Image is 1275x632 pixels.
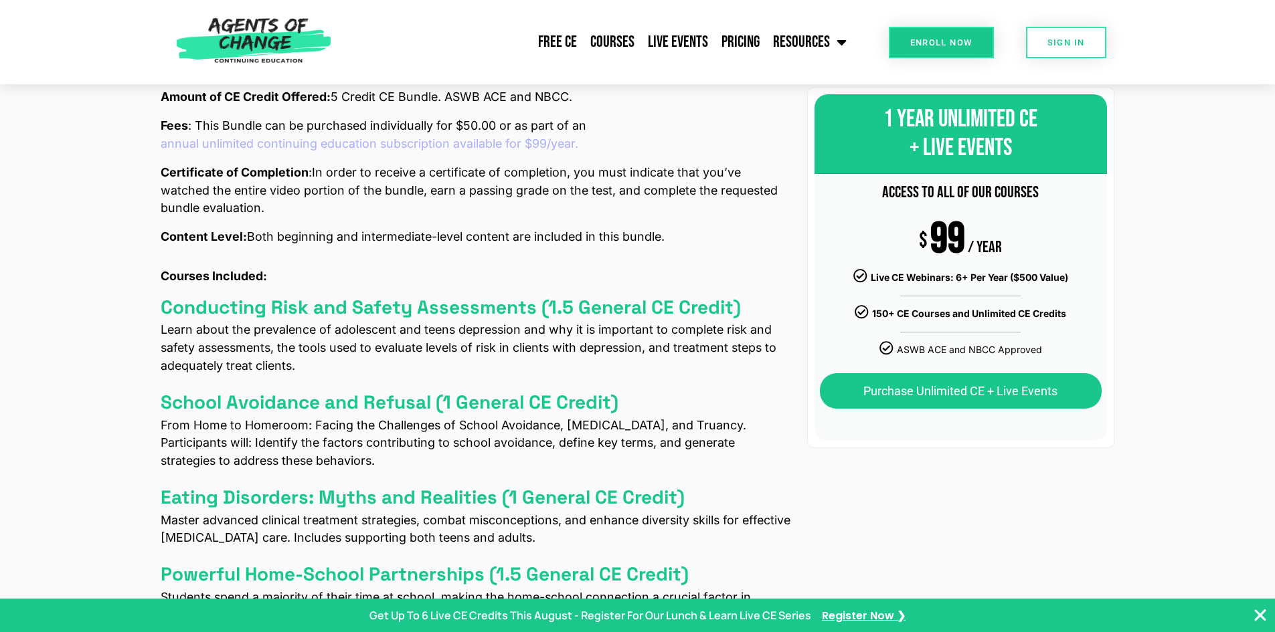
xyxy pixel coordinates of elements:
[968,239,1002,255] div: / YEAR
[1047,38,1085,47] span: SIGN IN
[161,88,331,106] span: Amount of CE Credit Offered:
[161,88,791,106] p: 5 Credit CE Bundle. ASWB ACE and NBCC.
[822,607,906,624] a: Register Now ❯
[766,25,853,59] a: Resources
[161,229,247,243] b: Content Level:
[369,607,811,623] p: Get Up To 6 Live CE Credits This August - Register For Our Lunch & Learn Live CE Series
[161,165,309,179] b: Certificate of Completion
[161,321,791,375] p: Learn about the prevalence of adolescent and teens depression and why it is important to complete...
[161,117,188,135] span: Fees
[584,25,641,59] a: Courses
[820,373,1102,409] a: Purchase Unlimited CE + Live Events
[919,232,928,249] span: $
[820,341,1102,360] li: ASWB ACE and NBCC Approved
[161,391,618,414] a: School Avoidance and Refusal (1 General CE Credit)
[161,164,791,217] p: In order to receive a certificate of completion, you must indicate that you’ve watched the entire...
[1026,27,1106,58] a: SIGN IN
[531,25,584,59] a: Free CE
[1252,607,1268,623] button: Close Banner
[820,269,1102,288] li: Live CE Webinars: 6+ Per Year ($500 Value)
[161,417,791,470] p: From Home to Homeroom: Facing the Challenges of School Avoidance, [MEDICAL_DATA], and Truancy. Pa...
[161,117,791,153] span: : This Bundle can be purchased individually for $50.00 or as part of an
[715,25,766,59] a: Pricing
[338,25,853,59] nav: Menu
[820,177,1102,209] div: ACCESS TO ALL OF OUR COURSES
[930,231,965,248] div: 99
[161,512,791,548] p: Master advanced clinical treatment strategies, combat misconceptions, and enhance diversity skill...
[309,164,312,182] span: :
[820,305,1102,324] li: 150+ CE Courses and Unlimited CE Credits
[161,269,267,283] b: Courses Included:
[161,228,791,246] p: Both beginning and intermediate-level content are included in this bundle.
[815,94,1107,174] div: 1 YEAR UNLIMITED CE + LIVE EVENTS
[641,25,715,59] a: Live Events
[910,38,972,47] span: Enroll Now
[889,27,994,58] a: Enroll Now
[161,296,741,319] a: Conducting Risk and Safety Assessments (1.5 General CE Credit)
[161,563,689,586] a: Powerful Home-School Partnerships (1.5 General CE Credit)
[161,135,578,153] a: annual unlimited continuing education subscription available for $99/year.
[161,486,685,509] a: Eating Disorders: Myths and Realities (1 General CE Credit)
